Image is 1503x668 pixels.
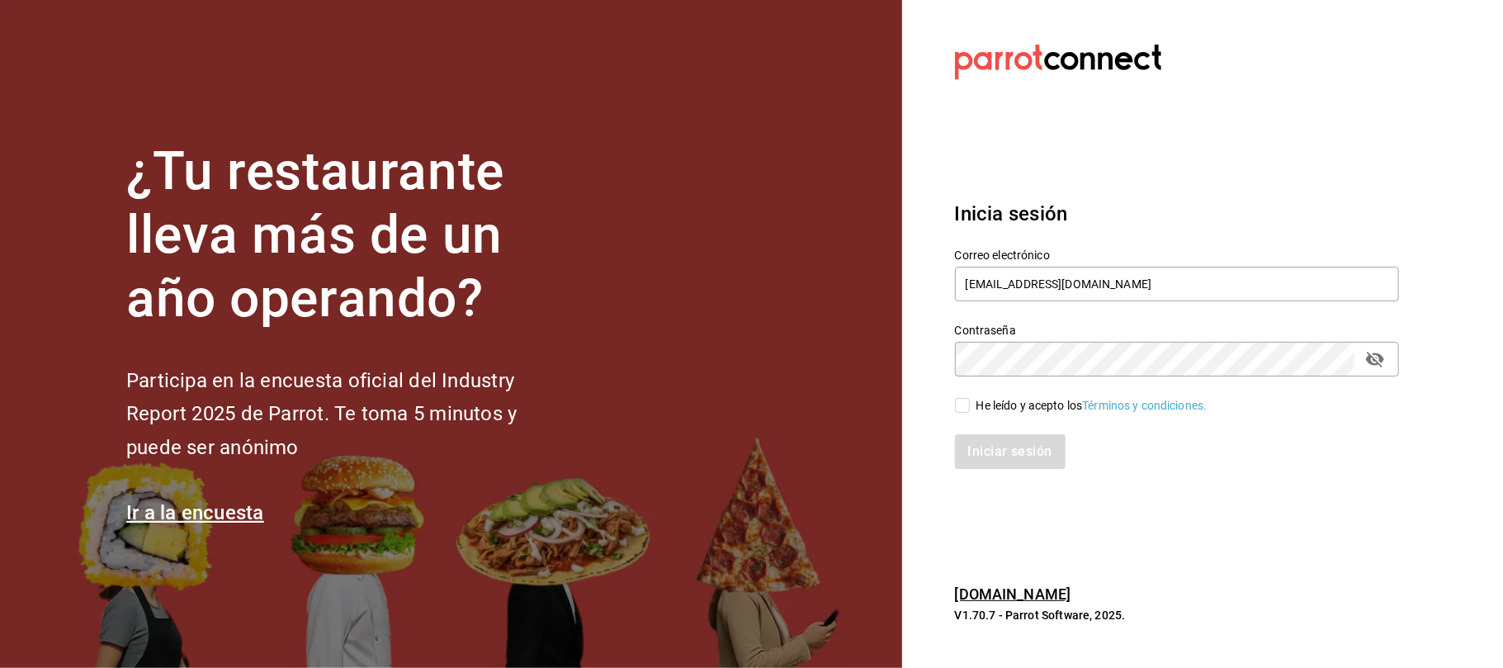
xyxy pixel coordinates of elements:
a: [DOMAIN_NAME] [955,585,1071,603]
button: passwordField [1361,345,1389,373]
label: Correo electrónico [955,250,1399,262]
div: He leído y acepto los [976,397,1208,415]
a: Términos y condiciones. [1082,399,1207,412]
h1: ¿Tu restaurante lleva más de un año operando? [126,140,572,330]
h3: Inicia sesión [955,199,1399,229]
input: Ingresa tu correo electrónico [955,267,1399,301]
h2: Participa en la encuesta oficial del Industry Report 2025 de Parrot. Te toma 5 minutos y puede se... [126,364,572,465]
a: Ir a la encuesta [126,501,264,524]
label: Contraseña [955,325,1399,337]
p: V1.70.7 - Parrot Software, 2025. [955,607,1399,623]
